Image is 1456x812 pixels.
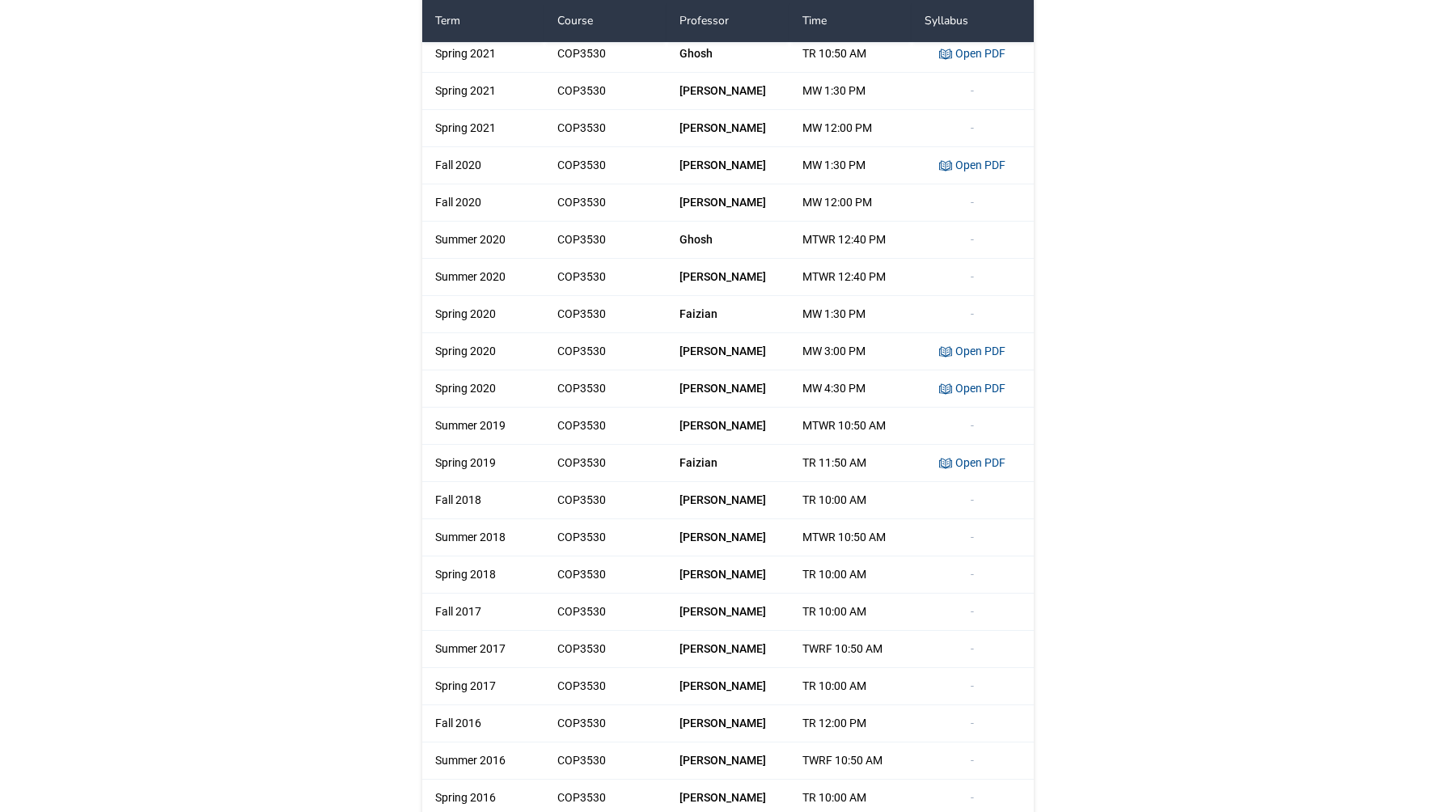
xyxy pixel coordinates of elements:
div: COP3530 [544,184,667,221]
div: COP3530 [544,110,667,146]
div: COP3530 [544,259,667,295]
div: COP3530 [544,147,667,184]
div: [PERSON_NAME] [667,184,789,221]
div: Ghosh [667,222,789,258]
div: [PERSON_NAME] [667,73,789,109]
div: Spring 2020 [422,370,544,407]
div: TR 12:00 PM [789,705,912,742]
div: Fall 2016 [422,705,544,742]
span: - [971,270,974,283]
div: Faizian [667,296,789,332]
span: - [971,679,974,692]
div: COP3530 [544,296,667,332]
div: MW 1:30 PM [789,147,912,184]
div: COP3530 [544,222,667,258]
div: MTWR 12:40 PM [789,222,912,258]
div: TWRF 10:50 AM [789,631,912,667]
div: Spring 2017 [422,668,544,704]
a: Open PDF [939,159,1005,171]
div: MW 12:00 PM [789,110,912,146]
div: [PERSON_NAME] [667,408,789,444]
div: Summer 2017 [422,631,544,667]
span: - [971,717,974,730]
div: [PERSON_NAME] [667,147,789,184]
div: Summer 2020 [422,222,544,258]
span: - [971,642,974,655]
div: Spring 2019 [422,445,544,481]
a: Open PDF [939,47,1005,60]
div: Summer 2019 [422,408,544,444]
div: COP3530 [544,705,667,742]
div: [PERSON_NAME] [667,556,789,593]
div: Spring 2020 [422,333,544,370]
div: COP3530 [544,445,667,481]
div: [PERSON_NAME] [667,370,789,407]
div: Fall 2020 [422,184,544,221]
div: COP3530 [544,556,667,593]
div: COP3530 [544,482,667,518]
div: TR 11:50 AM [789,445,912,481]
div: TR 10:00 AM [789,668,912,704]
div: COP3530 [544,631,667,667]
div: COP3530 [544,36,667,72]
div: COP3530 [544,519,667,556]
div: Fall 2020 [422,147,544,184]
div: [PERSON_NAME] [667,259,789,295]
div: COP3530 [544,370,667,407]
span: - [971,605,974,618]
a: Open PDF [939,456,1005,469]
div: [PERSON_NAME] [667,482,789,518]
div: TR 10:50 AM [789,36,912,72]
div: COP3530 [544,668,667,704]
div: COP3530 [544,408,667,444]
div: MTWR 10:50 AM [789,519,912,556]
div: [PERSON_NAME] [667,333,789,370]
div: COP3530 [544,73,667,109]
div: Summer 2016 [422,742,544,779]
span: - [971,568,974,581]
div: Summer 2018 [422,519,544,556]
div: [PERSON_NAME] [667,110,789,146]
div: Summer 2020 [422,259,544,295]
span: - [971,531,974,543]
div: TWRF 10:50 AM [789,742,912,779]
span: - [971,791,974,804]
span: - [971,307,974,320]
div: [PERSON_NAME] [667,668,789,704]
div: Ghosh [667,36,789,72]
div: COP3530 [544,333,667,370]
div: MW 1:30 PM [789,73,912,109]
a: Open PDF [939,345,1005,357]
div: MTWR 10:50 AM [789,408,912,444]
div: [PERSON_NAME] [667,519,789,556]
div: MW 3:00 PM [789,333,912,370]
div: [PERSON_NAME] [667,705,789,742]
span: - [971,419,974,432]
div: MW 12:00 PM [789,184,912,221]
div: TR 10:00 AM [789,594,912,630]
span: - [971,233,974,246]
div: Fall 2018 [422,482,544,518]
div: TR 10:00 AM [789,556,912,593]
span: - [971,493,974,506]
span: - [971,196,974,209]
div: Spring 2020 [422,296,544,332]
div: [PERSON_NAME] [667,594,789,630]
div: [PERSON_NAME] [667,742,789,779]
div: MW 1:30 PM [789,296,912,332]
div: COP3530 [544,742,667,779]
div: TR 10:00 AM [789,482,912,518]
div: Spring 2021 [422,73,544,109]
div: MTWR 12:40 PM [789,259,912,295]
span: - [971,754,974,767]
span: - [971,121,974,134]
div: Fall 2017 [422,594,544,630]
div: COP3530 [544,594,667,630]
div: Spring 2021 [422,110,544,146]
div: Spring 2021 [422,36,544,72]
div: MW 4:30 PM [789,370,912,407]
a: Open PDF [939,382,1005,395]
div: Faizian [667,445,789,481]
span: - [971,84,974,97]
div: [PERSON_NAME] [667,631,789,667]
